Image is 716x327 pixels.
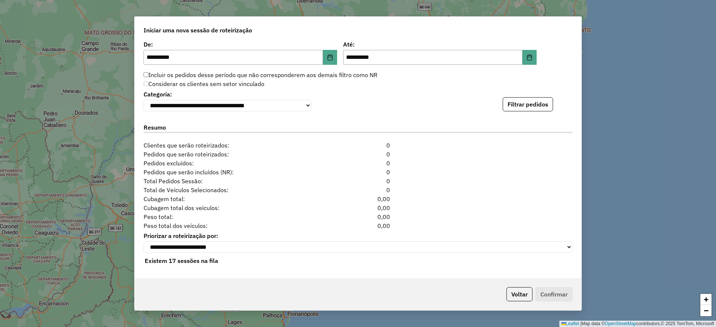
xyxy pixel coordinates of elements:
[321,159,395,168] div: 0
[144,81,148,86] input: Considerar os clientes sem setor vinculado
[145,257,218,264] strong: Existem 17 sessões na fila
[144,40,337,49] label: De:
[321,194,395,203] div: 0,00
[321,203,395,212] div: 0,00
[503,97,553,111] button: Filtrar pedidos
[700,294,712,305] a: Zoom in
[321,177,395,185] div: 0
[144,72,148,77] input: Incluir os pedidos desse período que não corresponderem aos demais filtro como NR
[561,321,579,326] a: Leaflet
[139,159,321,168] span: Pedidos excluídos:
[522,50,537,65] button: Choose Date
[139,194,321,203] span: Cubagem total:
[144,123,572,133] label: Resumo
[144,90,311,99] label: Categoria:
[580,321,581,326] span: |
[321,221,395,230] div: 0,00
[321,212,395,221] div: 0,00
[144,231,572,240] label: Priorizar a roteirização por:
[144,79,264,88] label: Considerar os clientes sem setor vinculado
[144,70,377,79] label: Incluir os pedidos desse período que não corresponderem aos demais filtro como NR
[700,305,712,316] a: Zoom out
[321,141,395,150] div: 0
[139,168,321,177] span: Pedidos que serão incluídos (NR):
[139,212,321,221] span: Peso total:
[139,141,321,150] span: Clientes que serão roteirizados:
[321,185,395,194] div: 0
[139,185,321,194] span: Total de Veículos Selecionados:
[605,321,637,326] a: OpenStreetMap
[139,221,321,230] span: Peso total dos veículos:
[321,150,395,159] div: 0
[139,150,321,159] span: Pedidos que serão roteirizados:
[139,203,321,212] span: Cubagem total dos veículos:
[506,287,533,301] button: Voltar
[559,321,716,327] div: Map data © contributors,© 2025 TomTom, Microsoft
[704,295,709,304] span: +
[139,177,321,185] span: Total Pedidos Sessão:
[323,50,337,65] button: Choose Date
[321,168,395,177] div: 0
[704,306,709,315] span: −
[144,26,252,35] span: Iniciar uma nova sessão de roteirização
[343,40,537,49] label: Até:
